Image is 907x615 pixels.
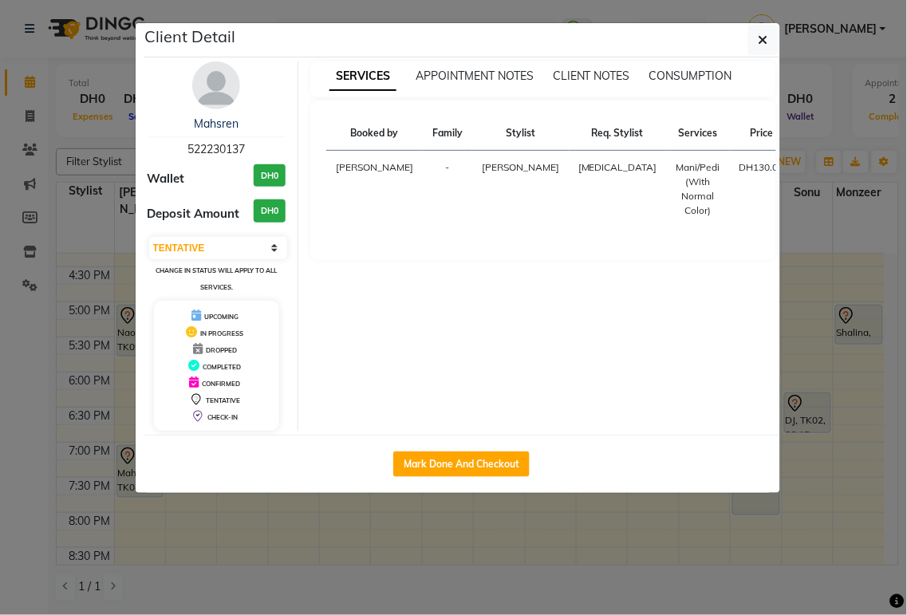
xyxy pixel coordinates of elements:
span: DROPPED [206,346,237,354]
h3: DH0 [254,164,286,187]
span: [MEDICAL_DATA] [578,161,657,173]
span: IN PROGRESS [200,329,243,337]
small: Change in status will apply to all services. [156,266,277,291]
span: APPOINTMENT NOTES [416,69,534,83]
span: Wallet [148,170,185,188]
span: UPCOMING [204,313,239,321]
th: Price [730,116,794,151]
span: CHECK-IN [207,413,238,421]
a: Mahsren [194,116,239,131]
th: Req. Stylist [569,116,667,151]
button: Mark Done And Checkout [393,451,530,477]
span: CONFIRMED [202,380,240,388]
span: CLIENT NOTES [553,69,630,83]
span: Deposit Amount [148,205,240,223]
h3: DH0 [254,199,286,223]
div: Mani/Pedi (With Normal Color) [676,160,720,218]
span: CONSUMPTION [649,69,732,83]
th: Family [423,116,472,151]
th: Services [667,116,730,151]
span: COMPLETED [203,363,241,371]
td: [PERSON_NAME] [326,151,423,228]
h5: Client Detail [145,25,236,49]
span: TENTATIVE [206,396,240,404]
th: Stylist [472,116,569,151]
img: avatar [192,61,240,109]
div: DH130.00 [739,160,784,175]
span: 522230137 [187,142,245,156]
td: - [423,151,472,228]
span: [PERSON_NAME] [482,161,559,173]
span: SERVICES [329,62,396,91]
th: Booked by [326,116,423,151]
